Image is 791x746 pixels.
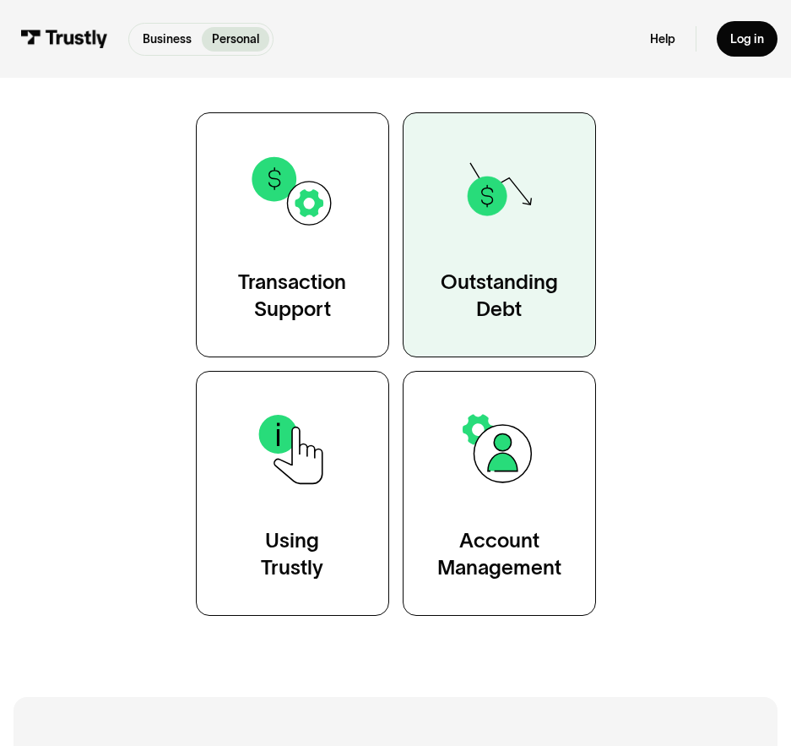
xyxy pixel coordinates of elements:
[437,527,561,581] div: Account Management
[441,269,558,323] div: Outstanding Debt
[730,31,764,46] div: Log in
[650,31,675,46] a: Help
[717,21,777,57] a: Log in
[238,269,346,323] div: Transaction Support
[196,371,389,616] a: UsingTrustly
[212,30,259,48] p: Personal
[133,27,202,52] a: Business
[202,27,269,52] a: Personal
[196,112,389,357] a: TransactionSupport
[143,30,192,48] p: Business
[403,112,596,357] a: OutstandingDebt
[403,371,596,616] a: AccountManagement
[20,30,108,48] img: Trustly Logo
[261,527,323,581] div: Using Trustly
